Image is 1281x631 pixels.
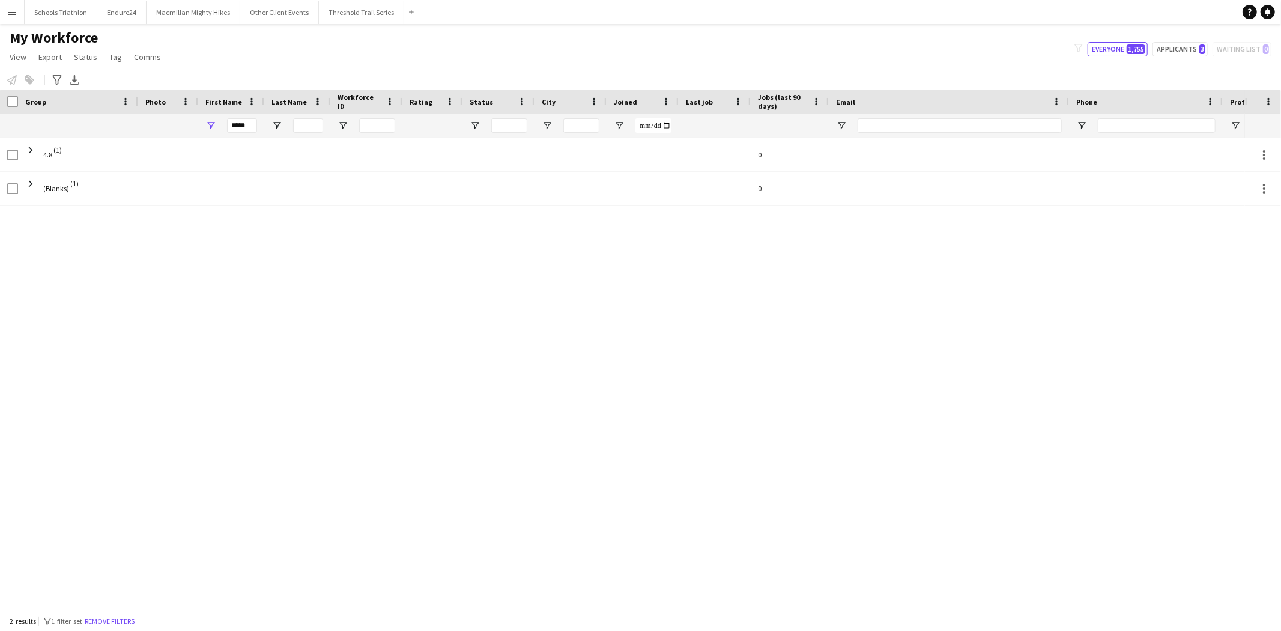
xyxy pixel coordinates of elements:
button: Open Filter Menu [836,120,847,131]
a: Status [69,49,102,65]
span: (1) [70,172,79,195]
button: Remove filters [82,615,137,628]
a: View [5,49,31,65]
input: Status Filter Input [491,118,527,133]
a: Export [34,49,67,65]
span: Profile [1230,97,1254,106]
button: Open Filter Menu [542,120,553,131]
span: First Name [205,97,242,106]
button: Open Filter Menu [205,120,216,131]
input: Workforce ID Filter Input [359,118,395,133]
a: Comms [129,49,166,65]
span: Status [74,52,97,62]
span: Comms [134,52,161,62]
button: Applicants3 [1152,42,1208,56]
button: Open Filter Menu [1230,120,1241,131]
app-action-btn: Advanced filters [50,73,64,87]
span: Tag [109,52,122,62]
span: Rating [410,97,432,106]
span: (1) [53,138,62,162]
input: Phone Filter Input [1098,118,1216,133]
span: Workforce ID [338,93,381,111]
span: City [542,97,556,106]
button: Open Filter Menu [470,120,480,131]
button: Other Client Events [240,1,319,24]
span: Joined [614,97,637,106]
button: Open Filter Menu [1076,120,1087,131]
span: 1,755 [1127,44,1145,54]
input: Last Name Filter Input [293,118,323,133]
span: Email [836,97,855,106]
a: Tag [104,49,127,65]
span: 3 [1199,44,1205,54]
span: Export [38,52,62,62]
span: Photo [145,97,166,106]
span: 1 filter set [51,617,82,626]
app-action-btn: Export XLSX [67,73,82,87]
span: 4.8 [43,138,52,172]
button: Threshold Trail Series [319,1,404,24]
div: 0 [751,138,829,171]
span: View [10,52,26,62]
input: Joined Filter Input [635,118,671,133]
span: Last job [686,97,713,106]
span: Last Name [271,97,307,106]
input: City Filter Input [563,118,599,133]
span: My Workforce [10,29,98,47]
button: Open Filter Menu [614,120,625,131]
span: Phone [1076,97,1097,106]
button: Endure24 [97,1,147,24]
span: Status [470,97,493,106]
button: Open Filter Menu [338,120,348,131]
input: First Name Filter Input [227,118,257,133]
input: Email Filter Input [858,118,1062,133]
button: Open Filter Menu [271,120,282,131]
div: 0 [751,172,829,205]
span: Group [25,97,46,106]
button: Everyone1,755 [1088,42,1148,56]
button: Macmillan Mighty Hikes [147,1,240,24]
span: (Blanks) [43,172,69,206]
span: Jobs (last 90 days) [758,93,807,111]
button: Schools Triathlon [25,1,97,24]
